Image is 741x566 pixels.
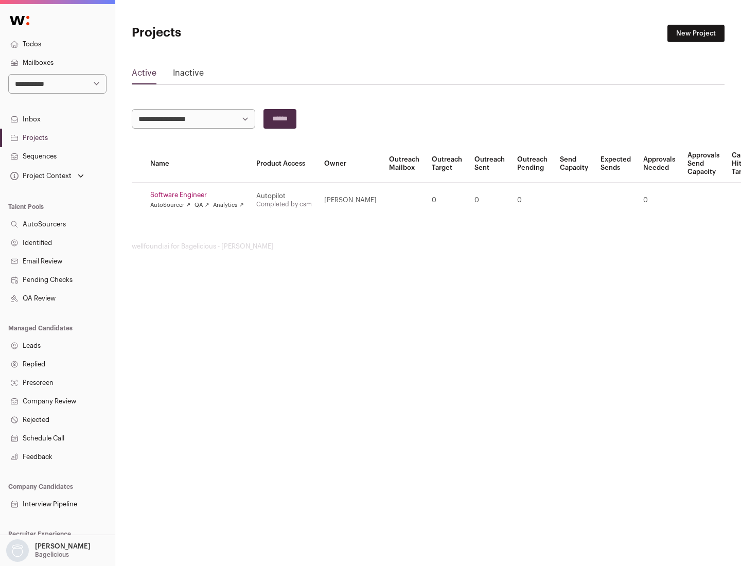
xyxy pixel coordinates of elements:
[132,242,725,251] footer: wellfound:ai for Bagelicious - [PERSON_NAME]
[132,67,156,83] a: Active
[35,551,69,559] p: Bagelicious
[511,183,554,218] td: 0
[667,25,725,42] a: New Project
[173,67,204,83] a: Inactive
[213,201,243,209] a: Analytics ↗
[8,172,72,180] div: Project Context
[594,145,637,183] th: Expected Sends
[195,201,209,209] a: QA ↗
[250,145,318,183] th: Product Access
[132,25,329,41] h1: Projects
[144,145,250,183] th: Name
[318,183,383,218] td: [PERSON_NAME]
[426,145,468,183] th: Outreach Target
[383,145,426,183] th: Outreach Mailbox
[318,145,383,183] th: Owner
[681,145,726,183] th: Approvals Send Capacity
[6,539,29,562] img: nopic.png
[35,542,91,551] p: [PERSON_NAME]
[468,145,511,183] th: Outreach Sent
[426,183,468,218] td: 0
[4,10,35,31] img: Wellfound
[256,192,312,200] div: Autopilot
[637,183,681,218] td: 0
[256,201,312,207] a: Completed by csm
[150,201,190,209] a: AutoSourcer ↗
[637,145,681,183] th: Approvals Needed
[150,191,244,199] a: Software Engineer
[468,183,511,218] td: 0
[554,145,594,183] th: Send Capacity
[8,169,86,183] button: Open dropdown
[4,539,93,562] button: Open dropdown
[511,145,554,183] th: Outreach Pending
